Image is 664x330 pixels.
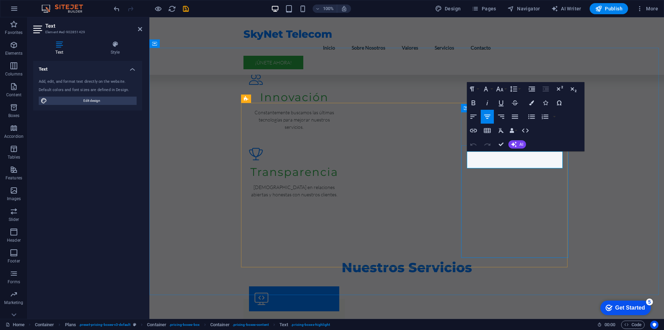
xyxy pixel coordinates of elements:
[525,110,538,124] button: Unordered List
[508,124,518,137] button: Data Bindings
[508,110,522,124] button: Align Justify
[467,96,480,110] button: Bold (Ctrl+B)
[113,5,121,13] i: Undo: Change text (Ctrl+Z)
[553,96,566,110] button: Special Characters
[168,5,176,13] button: reload
[5,51,23,56] p: Elements
[567,82,580,96] button: Subscript
[539,82,552,96] button: Decrease Indent
[469,3,499,14] button: Pages
[39,79,137,85] div: Add, edit, and format text directly on the website.
[232,321,269,329] span: . pricing-boxes-content
[45,23,142,29] h2: Text
[539,96,552,110] button: Icons
[40,5,92,13] img: Editor Logo
[519,124,532,137] button: HTML
[323,5,334,13] h6: 100%
[88,41,142,55] h4: Style
[597,321,616,329] h6: Session time
[495,110,508,124] button: Align Right
[154,5,162,13] button: Click here to leave preview mode and continue editing
[8,154,20,160] p: Tables
[553,82,566,96] button: Superscript
[33,41,88,55] h4: Text
[5,71,22,77] p: Columns
[182,5,190,13] button: save
[33,61,142,73] h4: Text
[112,5,121,13] button: undo
[519,142,523,146] span: AI
[279,321,288,329] span: Click to select. Double-click to edit
[8,258,20,264] p: Footer
[508,140,526,149] button: AI
[538,110,552,124] button: Ordered List
[313,5,337,13] button: 100%
[495,137,508,151] button: Confirm (Ctrl+⏎)
[65,321,76,329] span: Click to select. Double-click to edit
[4,3,54,18] div: Get Started 5 items remaining, 0% complete
[182,5,190,13] i: Save (Ctrl+S)
[481,124,494,137] button: Insert Table
[45,29,128,35] h3: Element #ed-902851429
[39,97,137,105] button: Edit design
[605,321,615,329] span: 00 00
[624,321,642,329] span: Code
[481,82,494,96] button: Font Family
[505,3,543,14] button: Navigator
[341,6,347,12] i: On resize automatically adjust zoom level to fit chosen device.
[49,1,56,8] div: 5
[481,110,494,124] button: Align Center
[525,82,538,96] button: Increase Indent
[495,82,508,96] button: Font Size
[551,5,581,12] span: AI Writer
[7,238,21,243] p: Header
[552,110,557,124] button: Ordered List
[8,279,20,285] p: Forms
[6,92,21,98] p: Content
[621,321,645,329] button: Code
[467,137,480,151] button: Undo (Ctrl+Z)
[5,30,22,35] p: Favorites
[650,321,658,329] button: Usercentrics
[507,5,540,12] span: Navigator
[9,217,19,222] p: Slider
[432,3,464,14] button: Design
[168,5,176,13] i: Reload page
[595,5,622,12] span: Publish
[525,96,538,110] button: Colors
[4,300,23,305] p: Marketing
[39,87,137,93] div: Default colors and font sizes are defined in Design.
[467,124,480,137] button: Insert Link
[467,82,480,96] button: Paragraph Format
[508,96,522,110] button: Strikethrough
[147,321,166,329] span: Click to select. Double-click to edit
[291,321,330,329] span: . pricing-boxes-highlight
[169,321,200,329] span: . pricing-boxes-box
[548,3,584,14] button: AI Writer
[19,8,48,14] div: Get Started
[6,175,22,181] p: Features
[8,113,20,118] p: Boxes
[133,323,136,327] i: This element is a customizable preset
[432,3,464,14] div: Design (Ctrl+Alt+Y)
[49,97,135,105] span: Edit design
[467,110,480,124] button: Align Left
[508,82,522,96] button: Line Height
[35,321,330,329] nav: breadcrumb
[495,124,508,137] button: Clear Formatting
[472,5,496,12] span: Pages
[435,5,461,12] span: Design
[79,321,130,329] span: . preset-pricing-boxes-v3-default
[210,321,230,329] span: Click to select. Double-click to edit
[4,134,24,139] p: Accordion
[634,3,661,14] button: More
[6,321,25,329] a: Click to cancel selection. Double-click to open Pages
[590,3,628,14] button: Publish
[7,196,21,202] p: Images
[481,96,494,110] button: Italic (Ctrl+I)
[636,5,658,12] span: More
[609,322,610,327] span: :
[481,137,494,151] button: Redo (Ctrl+Shift+Z)
[35,321,54,329] span: Click to select. Double-click to edit
[495,96,508,110] button: Underline (Ctrl+U)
